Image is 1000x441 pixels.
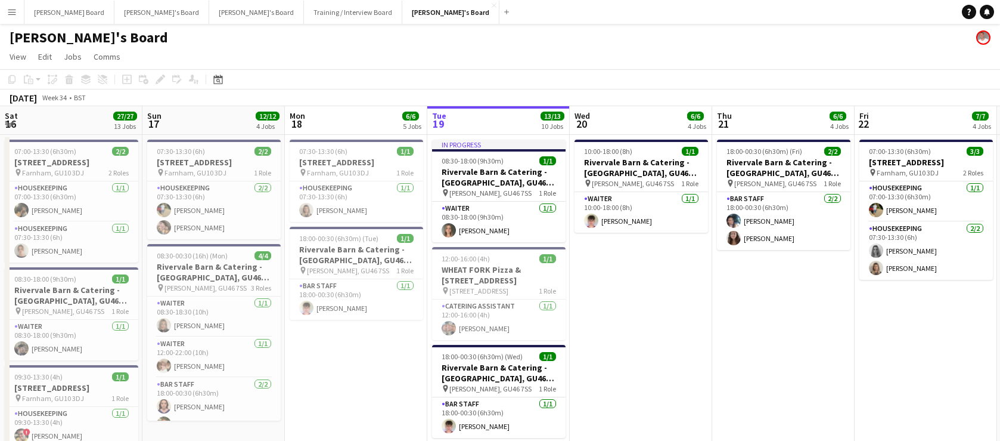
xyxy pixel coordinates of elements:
[164,168,226,177] span: Farnham, GU10 3DJ
[877,168,939,177] span: Farnham, GU10 3DJ
[5,140,138,263] div: 07:00-13:30 (6h30m)2/2[STREET_ADDRESS] Farnham, GU10 3DJ2 RolesHousekeeping1/107:00-13:30 (6h30m)...
[967,147,983,156] span: 3/3
[5,110,18,121] span: Sat
[10,51,26,62] span: View
[397,234,414,243] span: 1/1
[539,286,556,295] span: 1 Role
[584,147,632,156] span: 10:00-18:00 (8h)
[290,157,423,168] h3: [STREET_ADDRESS]
[112,147,129,156] span: 2/2
[734,179,816,188] span: [PERSON_NAME], GU46 7SS
[717,192,850,250] app-card-role: BAR STAFF2/218:00-00:30 (6h30m)[PERSON_NAME][PERSON_NAME]
[539,254,556,263] span: 1/1
[539,352,556,361] span: 1/1
[299,234,378,243] span: 18:00-00:30 (6h30m) (Tue)
[859,222,993,280] app-card-role: Housekeeping2/207:30-13:30 (6h)[PERSON_NAME][PERSON_NAME]
[147,297,281,337] app-card-role: Waiter1/108:30-18:30 (10h)[PERSON_NAME]
[256,112,279,121] span: 12/12
[147,140,281,239] app-job-card: 07:30-13:30 (6h)2/2[STREET_ADDRESS] Farnham, GU10 3DJ1 RoleHousekeeping2/207:30-13:30 (6h)[PERSON...
[976,30,990,45] app-user-avatar: Jakub Zalibor
[396,266,414,275] span: 1 Role
[824,179,841,188] span: 1 Role
[290,279,423,320] app-card-role: BAR STAFF1/118:00-00:30 (6h30m)[PERSON_NAME]
[539,384,556,393] span: 1 Role
[22,394,84,403] span: Farnham, GU10 3DJ
[449,286,508,295] span: [STREET_ADDRESS]
[824,147,841,156] span: 2/2
[432,345,566,438] div: 18:00-00:30 (6h30m) (Wed)1/1Rivervale Barn & Catering - [GEOGRAPHIC_DATA], GU46 7SS [PERSON_NAME]...
[963,168,983,177] span: 2 Roles
[147,337,281,378] app-card-role: Waiter1/112:00-22:00 (10h)[PERSON_NAME]
[22,307,104,316] span: [PERSON_NAME], GU46 7SS
[5,285,138,306] h3: Rivervale Barn & Catering - [GEOGRAPHIC_DATA], GU46 7SS
[290,110,305,121] span: Mon
[254,251,271,260] span: 4/4
[3,117,18,131] span: 16
[209,1,304,24] button: [PERSON_NAME]'s Board
[717,140,850,250] app-job-card: 18:00-00:30 (6h30m) (Fri)2/2Rivervale Barn & Catering - [GEOGRAPHIC_DATA], GU46 7SS [PERSON_NAME]...
[681,179,698,188] span: 1 Role
[717,157,850,178] h3: Rivervale Barn & Catering - [GEOGRAPHIC_DATA], GU46 7SS
[5,383,138,393] h3: [STREET_ADDRESS]
[687,112,704,121] span: 6/6
[859,140,993,280] app-job-card: 07:00-13:30 (6h30m)3/3[STREET_ADDRESS] Farnham, GU10 3DJ2 RolesHousekeeping1/107:00-13:30 (6h30m)...
[112,372,129,381] span: 1/1
[432,397,566,438] app-card-role: BAR STAFF1/118:00-00:30 (6h30m)[PERSON_NAME]
[574,140,708,233] app-job-card: 10:00-18:00 (8h)1/1Rivervale Barn & Catering - [GEOGRAPHIC_DATA], GU46 7SS [PERSON_NAME], GU46 7S...
[290,181,423,222] app-card-role: Housekeeping1/107:30-13:30 (6h)[PERSON_NAME]
[5,320,138,360] app-card-role: Waiter1/108:30-18:00 (9h30m)[PERSON_NAME]
[432,202,566,242] app-card-role: Waiter1/108:30-18:00 (9h30m)[PERSON_NAME]
[147,244,281,421] app-job-card: 08:30-00:30 (16h) (Mon)4/4Rivervale Barn & Catering - [GEOGRAPHIC_DATA], GU46 7SS [PERSON_NAME], ...
[111,307,129,316] span: 1 Role
[38,51,52,62] span: Edit
[396,168,414,177] span: 1 Role
[859,181,993,222] app-card-role: Housekeeping1/107:00-13:30 (6h30m)[PERSON_NAME]
[112,275,129,283] span: 1/1
[114,122,136,131] div: 13 Jobs
[22,168,84,177] span: Farnham, GU10 3DJ
[432,264,566,286] h3: WHEAT FORK Pizza & [STREET_ADDRESS]
[541,112,564,121] span: 13/13
[290,140,423,222] app-job-card: 07:30-13:30 (6h)1/1[STREET_ADDRESS] Farnham, GU10 3DJ1 RoleHousekeeping1/107:30-13:30 (6h)[PERSON...
[539,189,556,198] span: 1 Role
[114,1,209,24] button: [PERSON_NAME]'s Board
[859,157,993,168] h3: [STREET_ADDRESS]
[64,51,82,62] span: Jobs
[24,1,114,24] button: [PERSON_NAME] Board
[432,247,566,340] div: 12:00-16:00 (4h)1/1WHEAT FORK Pizza & [STREET_ADDRESS] [STREET_ADDRESS]1 RoleCatering Assistant1/...
[254,168,271,177] span: 1 Role
[449,384,532,393] span: [PERSON_NAME], GU46 7SS
[402,1,499,24] button: [PERSON_NAME]'s Board
[307,168,369,177] span: Farnham, GU10 3DJ
[108,168,129,177] span: 2 Roles
[299,147,347,156] span: 07:30-13:30 (6h)
[432,140,566,149] div: In progress
[430,117,446,131] span: 19
[403,122,421,131] div: 5 Jobs
[432,166,566,188] h3: Rivervale Barn & Catering - [GEOGRAPHIC_DATA], GU46 7SS
[145,117,162,131] span: 17
[147,181,281,239] app-card-role: Housekeeping2/207:30-13:30 (6h)[PERSON_NAME][PERSON_NAME]
[432,362,566,384] h3: Rivervale Barn & Catering - [GEOGRAPHIC_DATA], GU46 7SS
[39,93,69,102] span: Week 34
[111,394,129,403] span: 1 Role
[574,110,590,121] span: Wed
[869,147,931,156] span: 07:00-13:30 (6h30m)
[14,147,76,156] span: 07:00-13:30 (6h30m)
[147,110,162,121] span: Sun
[5,181,138,222] app-card-role: Housekeeping1/107:00-13:30 (6h30m)[PERSON_NAME]
[113,112,137,121] span: 27/27
[74,93,86,102] div: BST
[574,192,708,233] app-card-role: Waiter1/110:00-18:00 (8h)[PERSON_NAME]
[442,156,504,165] span: 08:30-18:00 (9h30m)
[94,51,120,62] span: Comms
[10,92,37,104] div: [DATE]
[147,157,281,168] h3: [STREET_ADDRESS]
[726,147,802,156] span: 18:00-00:30 (6h30m) (Fri)
[254,147,271,156] span: 2/2
[256,122,279,131] div: 4 Jobs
